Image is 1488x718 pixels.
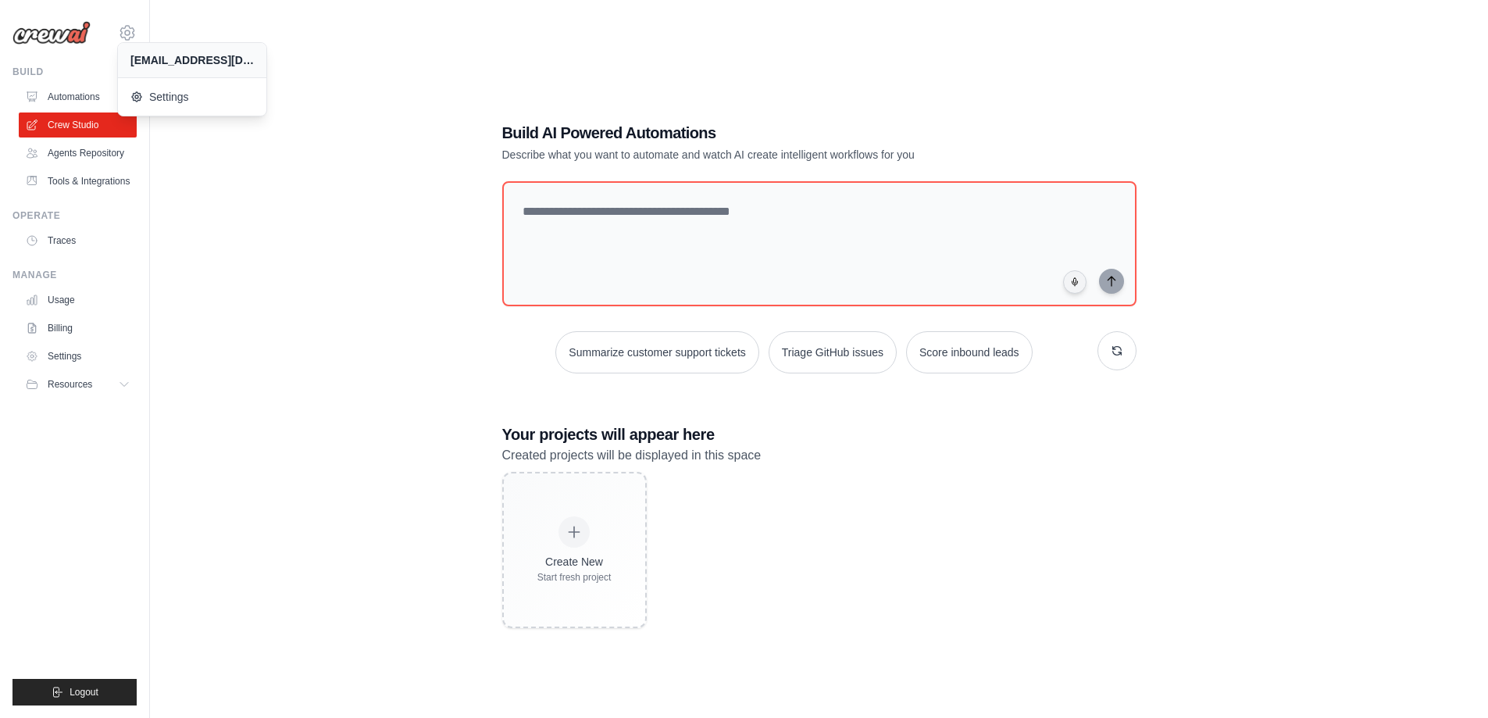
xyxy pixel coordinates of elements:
div: Start fresh project [537,571,612,584]
h3: Your projects will appear here [502,423,1137,445]
span: Resources [48,378,92,391]
a: Traces [19,228,137,253]
div: [EMAIL_ADDRESS][DOMAIN_NAME] [130,52,254,68]
button: Triage GitHub issues [769,331,897,373]
button: Get new suggestions [1097,331,1137,370]
a: Usage [19,288,137,313]
button: Score inbound leads [906,331,1033,373]
span: Logout [70,686,98,698]
button: Logout [12,679,137,705]
a: Crew Studio [19,113,137,138]
div: Operate [12,209,137,222]
a: Agents Repository [19,141,137,166]
div: Manage [12,269,137,281]
div: Build [12,66,137,78]
button: Click to speak your automation idea [1063,270,1087,294]
a: Automations [19,84,137,109]
h1: Build AI Powered Automations [502,122,1027,144]
a: Tools & Integrations [19,169,137,194]
p: Describe what you want to automate and watch AI create intelligent workflows for you [502,147,1027,163]
span: Settings [130,89,254,105]
a: Settings [19,344,137,369]
p: Created projects will be displayed in this space [502,445,1137,466]
button: Summarize customer support tickets [555,331,758,373]
div: Create New [537,554,612,570]
a: Settings [118,81,266,113]
img: Logo [12,21,91,45]
button: Resources [19,372,137,397]
a: Billing [19,316,137,341]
